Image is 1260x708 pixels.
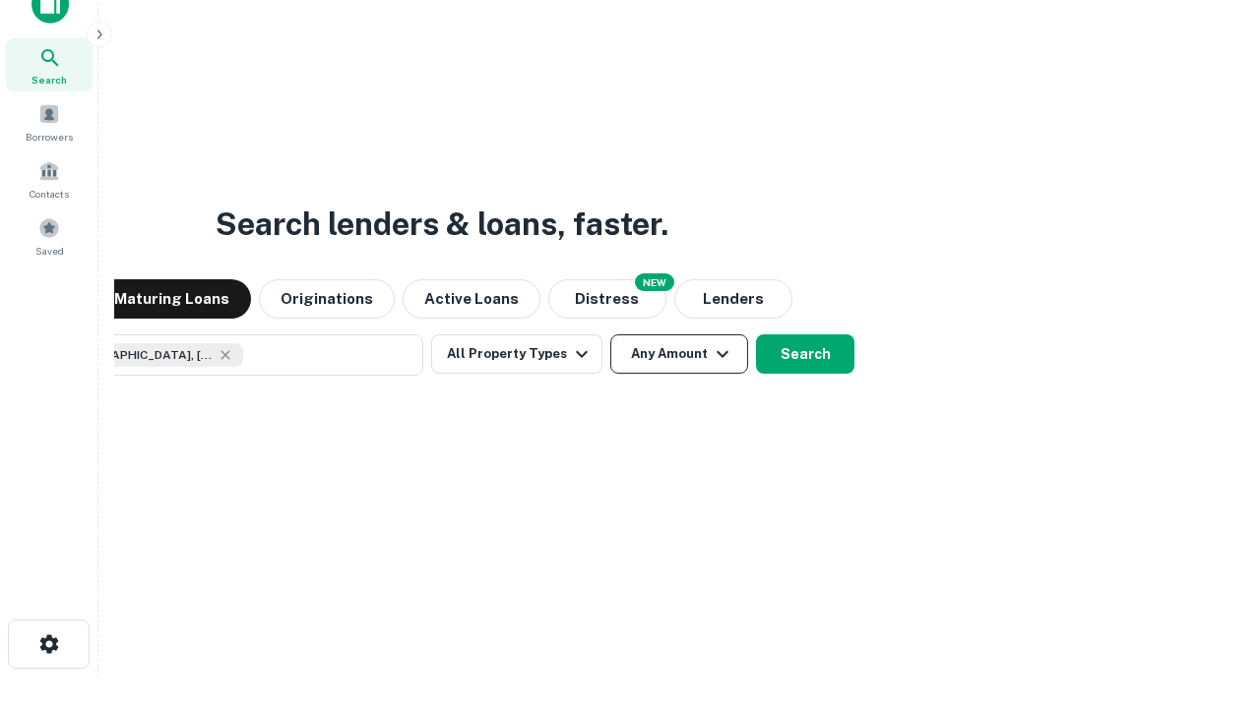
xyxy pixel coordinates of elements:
button: Search distressed loans with lien and other non-mortgage details. [548,279,666,319]
button: Active Loans [403,279,540,319]
a: Saved [6,209,93,263]
button: Any Amount [610,334,748,374]
a: Contacts [6,152,93,206]
h3: Search lenders & loans, faster. [216,201,668,248]
button: Maturing Loans [93,279,251,319]
span: Borrowers [26,129,73,145]
span: [GEOGRAPHIC_DATA], [GEOGRAPHIC_DATA], [GEOGRAPHIC_DATA] [66,346,214,364]
div: NEW [635,273,674,291]
button: Lenders [674,279,792,319]
span: Search [31,72,67,88]
iframe: Chat Widget [1162,551,1260,645]
button: Originations [259,279,395,319]
a: Search [6,38,93,91]
a: Borrowers [6,95,93,148]
span: Contacts [30,186,69,202]
button: All Property Types [431,334,602,374]
span: Saved [35,243,64,259]
button: Search [756,334,854,374]
button: [GEOGRAPHIC_DATA], [GEOGRAPHIC_DATA], [GEOGRAPHIC_DATA] [30,334,423,376]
